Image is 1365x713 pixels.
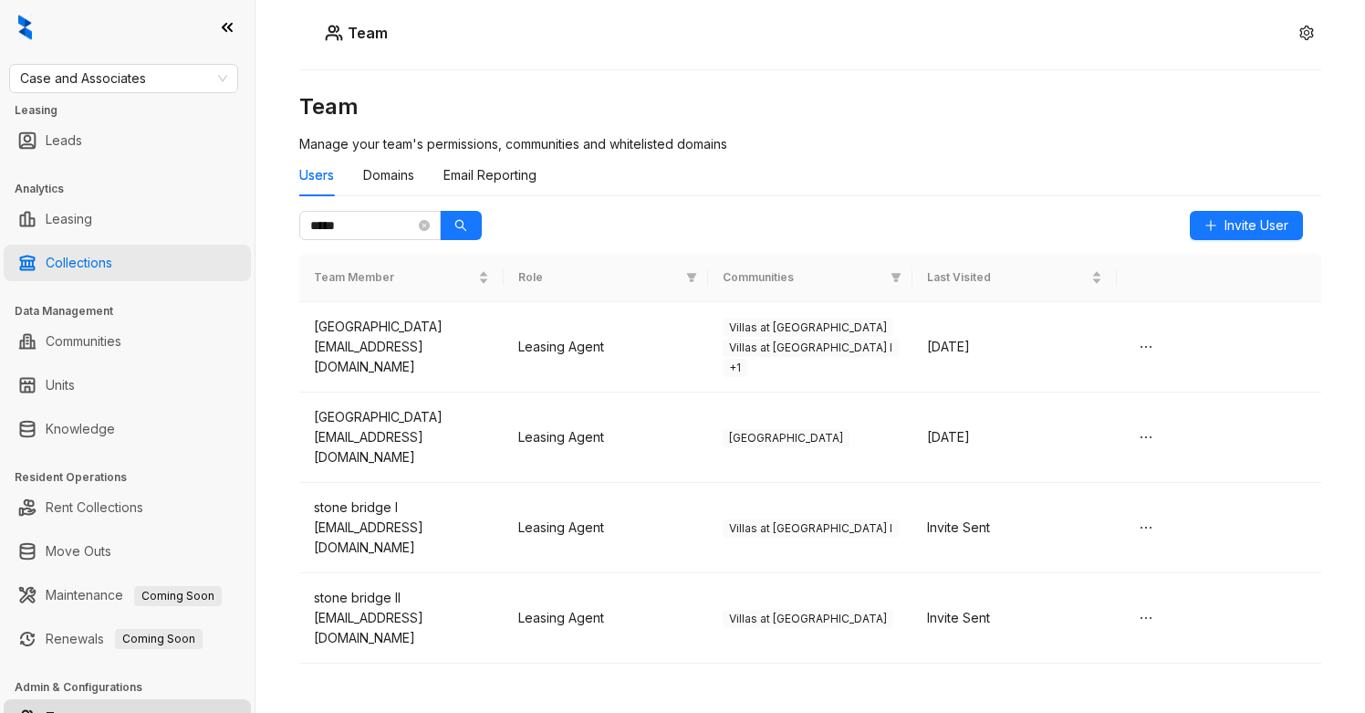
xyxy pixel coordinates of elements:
div: Users [299,165,334,185]
span: Villas at [GEOGRAPHIC_DATA] I [723,519,899,538]
span: Villas at [GEOGRAPHIC_DATA] [723,319,893,337]
td: Leasing Agent [504,483,708,573]
div: stone bridge I [314,498,489,518]
span: Invite User [1224,215,1288,236]
li: Leasing [4,201,251,237]
li: Communities [4,323,251,360]
span: Role [518,269,679,287]
span: Coming Soon [134,586,222,606]
h3: Team [299,92,1321,121]
div: [DATE] [927,337,1102,357]
span: Villas at [GEOGRAPHIC_DATA] [723,610,893,628]
li: Knowledge [4,411,251,447]
span: Team Member [314,269,474,287]
div: Domains [363,165,414,185]
td: Leasing Agent [504,302,708,393]
h3: Data Management [15,303,255,320]
div: Email Reporting [443,165,537,185]
a: Move Outs [46,533,111,570]
span: ellipsis [1139,430,1153,445]
li: Move Outs [4,533,251,570]
span: filter [682,266,701,290]
span: filter [887,266,905,290]
span: + 1 [723,359,747,377]
div: [EMAIL_ADDRESS][DOMAIN_NAME] [314,608,489,648]
h3: Admin & Configurations [15,679,255,696]
span: plus [1204,219,1217,232]
div: Invite Sent [927,518,1102,538]
span: ellipsis [1139,611,1153,625]
span: Communities [723,269,883,287]
a: Leasing [46,201,92,237]
img: logo [18,15,32,40]
span: Coming Soon [115,629,203,649]
div: [EMAIL_ADDRESS][DOMAIN_NAME] [314,518,489,558]
div: stone bridge II [314,588,489,608]
a: Leads [46,122,82,159]
li: Leads [4,122,251,159]
div: [GEOGRAPHIC_DATA] [314,317,489,337]
span: Last Visited [927,269,1088,287]
span: search [454,219,467,232]
div: Invite Sent [927,608,1102,628]
a: Units [46,367,75,404]
div: [DATE] [927,427,1102,447]
li: Units [4,367,251,404]
a: Communities [46,323,121,360]
a: Collections [46,245,112,281]
li: Collections [4,245,251,281]
button: Invite User [1190,211,1303,240]
a: Rent Collections [46,489,143,526]
span: ellipsis [1139,340,1153,354]
li: Maintenance [4,577,251,613]
img: Users [325,24,343,42]
th: Team Member [299,254,504,302]
h5: Team [343,22,388,44]
span: Case and Associates [20,65,227,92]
span: Villas at [GEOGRAPHIC_DATA] I [723,339,899,357]
th: Last Visited [912,254,1117,302]
div: [GEOGRAPHIC_DATA] [314,407,489,427]
span: close-circle [419,220,430,231]
span: [GEOGRAPHIC_DATA] [723,429,849,447]
div: [EMAIL_ADDRESS][DOMAIN_NAME] [314,337,489,377]
li: Rent Collections [4,489,251,526]
div: [EMAIL_ADDRESS][DOMAIN_NAME] [314,427,489,467]
span: Manage your team's permissions, communities and whitelisted domains [299,136,727,152]
a: RenewalsComing Soon [46,621,203,657]
span: filter [686,272,697,283]
span: setting [1299,26,1314,40]
td: Leasing Agent [504,393,708,483]
li: Renewals [4,621,251,657]
a: Knowledge [46,411,115,447]
span: filter [891,272,901,283]
h3: Resident Operations [15,469,255,486]
td: Leasing Agent [504,573,708,664]
h3: Leasing [15,102,255,119]
span: ellipsis [1139,520,1153,535]
h3: Analytics [15,181,255,197]
th: Role [504,254,708,302]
